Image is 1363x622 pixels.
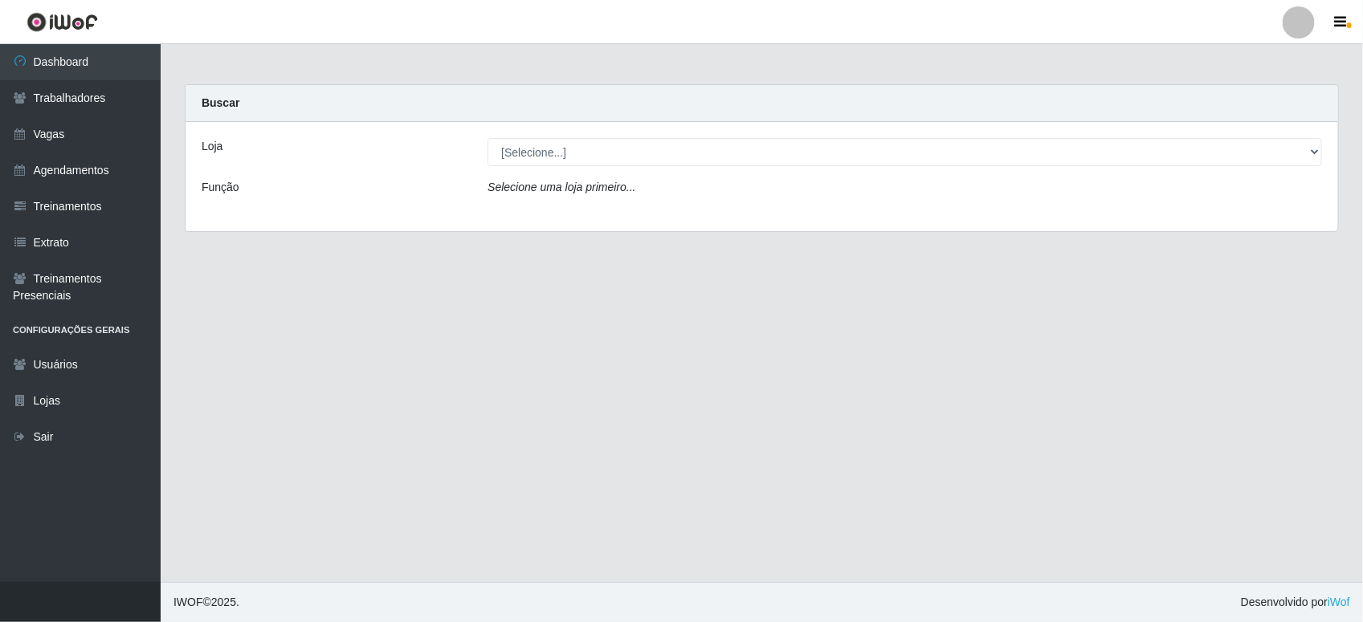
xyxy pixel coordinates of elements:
label: Função [202,179,239,196]
img: CoreUI Logo [27,12,98,32]
span: Desenvolvido por [1241,594,1350,611]
strong: Buscar [202,96,239,109]
i: Selecione uma loja primeiro... [488,181,635,193]
label: Loja [202,138,222,155]
span: © 2025 . [173,594,239,611]
a: iWof [1328,596,1350,608]
span: IWOF [173,596,203,608]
